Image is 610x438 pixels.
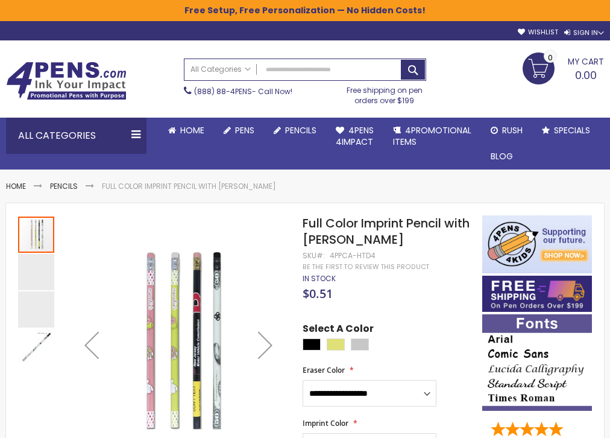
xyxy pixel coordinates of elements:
span: Rush [502,124,523,136]
a: Home [6,181,26,191]
span: Imprint Color [303,418,348,428]
span: 4Pens 4impact [336,124,374,148]
img: font-personalization-examples [482,314,592,411]
div: Full Color Imprint Pencil with Eraser [18,253,55,290]
a: Pens [214,118,264,144]
div: Availability [303,274,336,284]
a: Rush [481,118,532,144]
a: Home [159,118,214,144]
li: Full Color Imprint Pencil with [PERSON_NAME] [102,182,276,191]
span: Specials [554,124,590,136]
span: Pens [235,124,254,136]
a: Blog [481,144,523,170]
span: 4PROMOTIONAL ITEMS [393,124,471,148]
span: Full Color Imprint Pencil with [PERSON_NAME] [303,215,470,248]
span: - Call Now! [194,86,292,97]
span: $0.51 [303,285,333,302]
div: 4PPCA-HTD4 [330,251,376,261]
a: 4Pens4impact [326,118,383,155]
span: In stock [303,273,336,284]
a: Be the first to review this product [303,262,429,271]
a: Pencils [50,181,78,191]
span: 0 [548,52,553,63]
span: 0.00 [575,68,597,83]
div: Full Color Imprint Pencil with Eraser [18,215,55,253]
div: Silver [351,338,369,351]
span: All Categories [190,65,251,74]
a: 4PROMOTIONALITEMS [383,118,481,155]
div: Sign In [564,28,604,37]
strong: SKU [303,250,325,261]
a: Specials [532,118,600,144]
a: 0.00 0 [523,52,604,83]
span: Pencils [285,124,316,136]
span: Blog [491,150,513,162]
img: Full Color Imprint Pencil with Eraser [18,329,54,365]
img: Free shipping on orders over $199 [482,276,592,312]
div: Full Color Imprint Pencil with Eraser [18,290,55,328]
div: Gold [327,338,345,351]
a: (888) 88-4PENS [194,86,252,97]
span: Select A Color [303,322,374,338]
a: All Categories [184,59,257,79]
div: All Categories [6,118,146,154]
div: Full Color Imprint Pencil with Eraser [18,328,54,365]
div: Black [303,338,321,351]
a: Wishlist [518,28,558,37]
span: Eraser Color [303,365,345,375]
img: 4pens 4 kids [482,215,592,273]
span: Home [180,124,204,136]
img: 4Pens Custom Pens and Promotional Products [6,62,127,100]
div: Free shipping on pen orders over $199 [343,81,426,105]
a: Pencils [264,118,326,144]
